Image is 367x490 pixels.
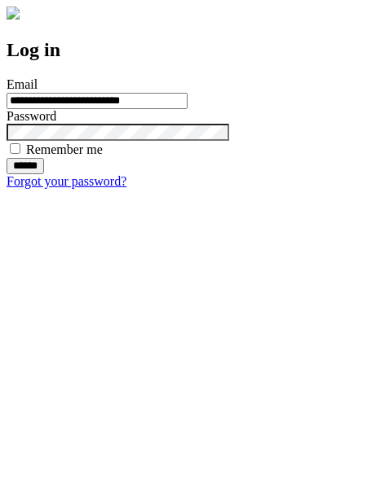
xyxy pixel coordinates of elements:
[26,142,103,156] label: Remember me
[7,7,20,20] img: logo-4e3dc11c47720685a147b03b5a06dd966a58ff35d612b21f08c02c0306f2b779.png
[7,39,360,61] h2: Log in
[7,77,38,91] label: Email
[7,174,126,188] a: Forgot your password?
[7,109,56,123] label: Password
